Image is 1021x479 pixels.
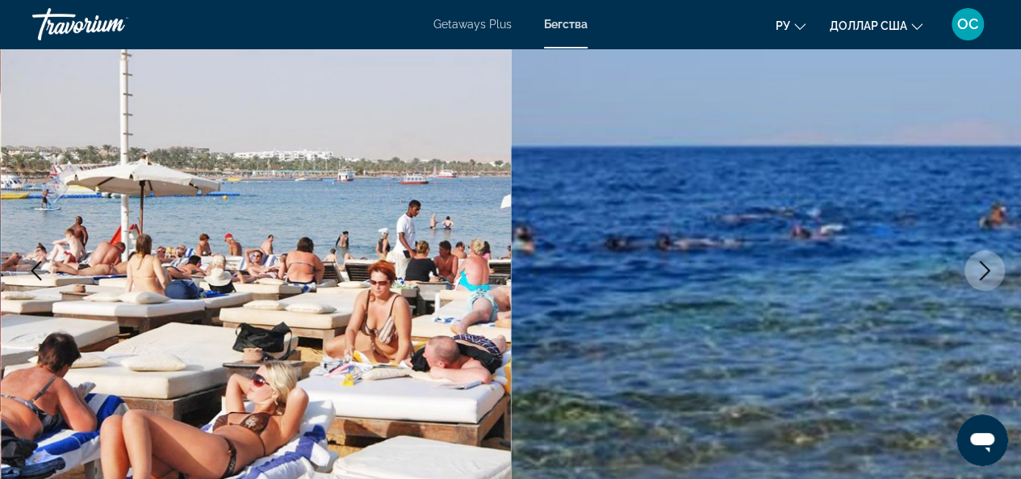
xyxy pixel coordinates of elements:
[776,14,806,37] button: Изменить язык
[544,18,588,31] a: Бегства
[433,18,512,31] a: Getaways Plus
[830,19,907,32] font: доллар США
[32,3,194,45] a: Травориум
[947,7,989,41] button: Меню пользователя
[776,19,790,32] font: ру
[830,14,923,37] button: Изменить валюту
[16,250,56,291] button: Previous image
[957,15,978,32] font: ОС
[965,250,1005,291] button: Next image
[956,414,1008,466] iframe: Кнопка запуска окна обмена сообщениями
